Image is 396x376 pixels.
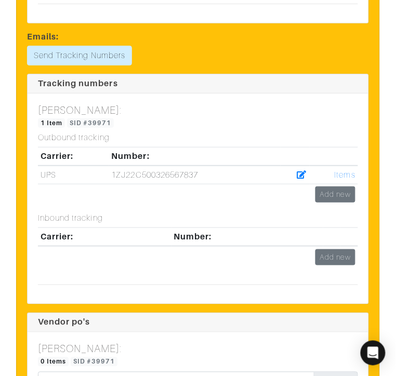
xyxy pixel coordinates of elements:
h6: Outbound tracking [38,133,358,143]
a: Send Tracking Numbers [27,46,132,65]
h5: [PERSON_NAME]: [38,104,358,116]
th: Carrier: [38,147,109,166]
div: Open Intercom Messenger [361,341,386,366]
h6: Inbound tracking [38,213,358,223]
th: Carrier: [38,228,171,246]
div: Vendor po's [38,316,363,329]
span: SID #39971 [67,118,114,128]
td: 1ZJ22C500326567837 [109,166,281,184]
h5: [PERSON_NAME]: [38,343,358,355]
h6: Emails: [27,32,369,42]
div: Tracking numbers [38,77,363,90]
a: Add new [315,186,355,203]
span: 1 Item [38,118,65,128]
a: Items [335,170,355,180]
td: UPS [38,166,109,184]
span: 0 Items [38,357,69,367]
th: Number: [171,228,323,246]
th: Number: [109,147,281,166]
a: Add new [315,249,355,265]
span: SID #39971 [71,357,117,367]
